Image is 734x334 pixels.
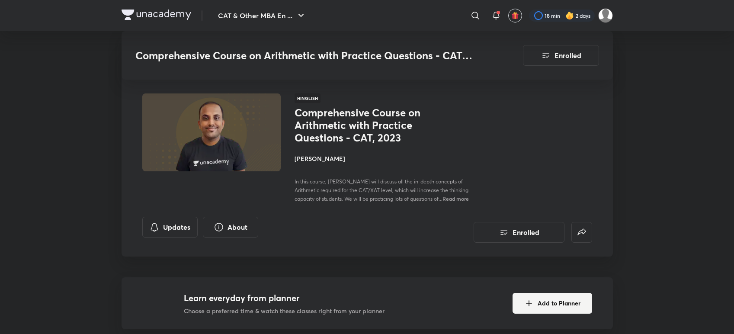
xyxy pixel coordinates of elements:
[442,195,469,202] span: Read more
[571,222,592,243] button: false
[295,93,321,103] span: Hinglish
[295,154,488,163] h4: [PERSON_NAME]
[511,12,519,19] img: avatar
[141,93,282,172] img: Thumbnail
[513,293,592,314] button: Add to Planner
[122,10,191,22] a: Company Logo
[135,49,474,62] h3: Comprehensive Course on Arithmetic with Practice Questions - CAT, 2023
[565,11,574,20] img: streak
[508,9,522,22] button: avatar
[523,45,599,66] button: Enrolled
[474,222,564,243] button: Enrolled
[295,178,468,202] span: In this course, [PERSON_NAME] will discuss all the in-depth concepts of Arithmetic required for t...
[122,10,191,20] img: Company Logo
[213,7,311,24] button: CAT & Other MBA En ...
[203,217,258,238] button: About
[598,8,613,23] img: Sameeran Panda
[184,306,385,315] p: Choose a preferred time & watch these classes right from your planner
[142,217,198,238] button: Updates
[184,292,385,305] h4: Learn everyday from planner
[295,106,436,144] h1: Comprehensive Course on Arithmetic with Practice Questions - CAT, 2023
